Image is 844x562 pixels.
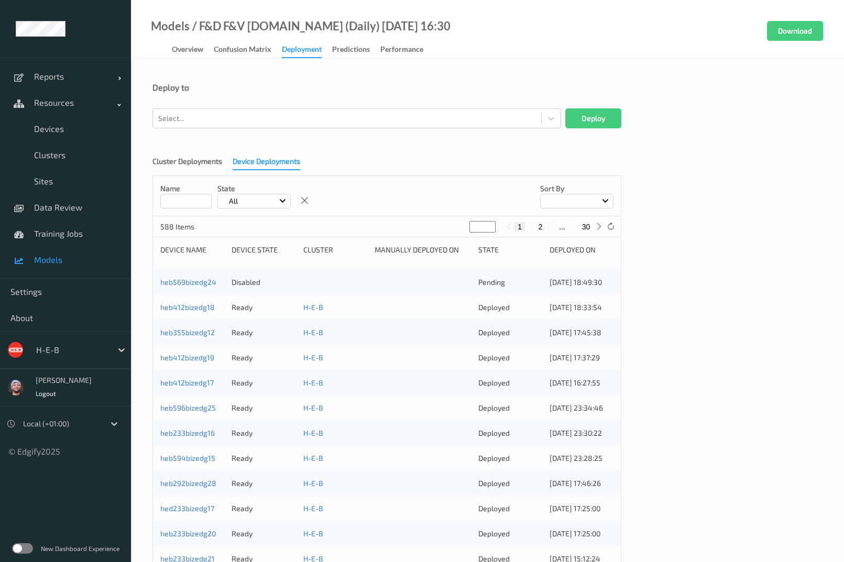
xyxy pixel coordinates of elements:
a: Cluster Deployments [152,157,233,166]
div: Ready [232,428,295,438]
div: Deployed [478,428,542,438]
p: All [225,196,242,206]
div: Device Deployments [233,156,300,170]
a: Confusion matrix [214,42,282,57]
a: heb569bizedg24 [160,278,216,286]
div: Deployed [478,528,542,539]
div: Deployed [478,453,542,464]
a: heb412bizedg17 [160,378,214,387]
p: Name [160,183,212,194]
div: State [478,245,542,255]
a: heb596bizedg25 [160,403,216,412]
a: H-E-B [303,328,323,337]
span: [DATE] 17:46:26 [550,479,601,488]
button: 2 [535,222,546,232]
div: Deployed on [550,245,613,255]
div: Device state [232,245,295,255]
div: Cluster Deployments [152,156,222,169]
span: [DATE] 23:30:22 [550,428,602,437]
a: heb355bizedg12 [160,328,215,337]
span: [DATE] 17:25:00 [550,504,600,513]
a: H-E-B [303,479,323,488]
div: Deployed [478,327,542,338]
a: Models [151,21,190,31]
button: Deploy [565,108,621,128]
div: Cluster [303,245,367,255]
span: [DATE] 16:27:55 [550,378,600,387]
button: 30 [579,222,594,232]
span: [DATE] 18:49:30 [550,278,602,286]
a: H-E-B [303,428,323,437]
a: H-E-B [303,529,323,538]
div: Deployed [478,503,542,514]
div: Ready [232,478,295,489]
div: Deployed [478,403,542,413]
a: heb412bizedg18 [160,303,215,312]
div: / F&D F&V [DOMAIN_NAME] (Daily) [DATE] 16:30 [190,21,451,31]
div: Ready [232,528,295,539]
a: heb412bizedg19 [160,353,214,362]
a: heb292bizedg28 [160,479,216,488]
a: Device Deployments [233,157,311,166]
div: Performance [380,44,423,57]
button: Download [767,21,823,41]
a: H-E-B [303,353,323,362]
div: Device Name [160,245,224,255]
p: State [217,183,291,194]
div: Ready [232,378,295,388]
p: Sort by [540,183,613,194]
div: Disabled [232,277,295,288]
a: heb233bizedg20 [160,529,216,538]
div: Ready [232,352,295,363]
div: Ready [232,327,295,338]
span: [DATE] 23:34:46 [550,403,603,412]
a: Deployment [282,42,332,58]
a: hed233bizedg17 [160,504,214,513]
a: H-E-B [303,454,323,462]
div: Deployed [478,478,542,489]
div: Deployed [478,352,542,363]
div: Ready [232,403,295,413]
p: 588 Items [160,222,239,232]
div: Confusion matrix [214,44,271,57]
a: H-E-B [303,378,323,387]
div: Ready [232,453,295,464]
div: Deployment [282,44,322,58]
div: Ready [232,503,295,514]
span: [DATE] 23:28:25 [550,454,602,462]
div: Deployed [478,302,542,313]
div: Deployed [478,378,542,388]
span: [DATE] 17:25:00 [550,529,600,538]
div: Deploy to [152,82,823,93]
a: heb233bizedg16 [160,428,215,437]
button: 1 [514,222,525,232]
a: H-E-B [303,504,323,513]
a: heb594bizedg15 [160,454,215,462]
span: [DATE] 18:33:54 [550,303,602,312]
span: [DATE] 17:37:29 [550,353,600,362]
span: [DATE] 17:45:38 [550,328,601,337]
div: Predictions [332,44,370,57]
a: Overview [172,42,214,57]
div: Overview [172,44,203,57]
a: Performance [380,42,434,57]
div: Manually deployed on [375,245,471,255]
a: Predictions [332,42,380,57]
div: Pending [478,277,542,288]
button: ... [556,222,568,232]
a: H-E-B [303,403,323,412]
a: H-E-B [303,303,323,312]
div: Ready [232,302,295,313]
